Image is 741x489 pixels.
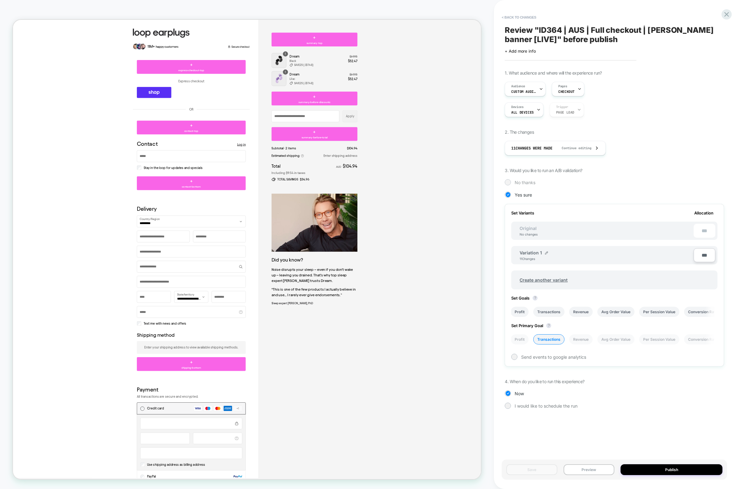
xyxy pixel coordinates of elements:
[345,192,357,198] strong: Total
[505,168,582,173] span: 3. Would you like to run an A/B validation?
[215,89,261,104] iframe: Pay with PayPal
[352,210,380,216] strong: TOTAL SAVINGS
[515,403,578,409] span: I would like to schedule the run
[684,334,721,344] li: Conversion Rate
[363,67,364,72] span: 1
[375,82,442,87] p: SAVE25 (-$17.48)
[400,98,404,107] span: +
[363,43,364,48] span: 1
[558,89,575,94] span: CHECKOUT
[165,248,310,257] h2: Delivery
[345,44,364,64] img: #color_black
[513,273,574,287] span: Create another variant
[505,70,602,76] span: 1. What audience and where will the experience run?
[520,250,542,255] span: Variation 1
[506,464,557,475] button: Save
[236,452,239,461] span: +
[499,12,539,22] button: < Back to changes
[445,169,459,174] span: $104.94
[225,220,251,225] span: contact-bottom
[345,68,364,88] img: #color_lilac
[264,89,310,104] iframe: Pay with Google Pay
[505,379,584,384] span: 4. When do you like to run this experience?
[533,307,564,317] li: Transactions
[684,307,721,317] li: Conversion Rate
[511,105,523,109] span: Devices
[449,70,459,76] s: $69.95
[564,464,614,475] button: Preview
[400,145,404,154] span: +
[369,45,442,52] p: Dream
[520,257,538,261] div: 11 Changes
[694,210,713,215] span: Allocation
[175,434,300,440] p: Enter your shipping address to view available shipping methods.
[385,154,419,160] span: summary-before-total
[447,76,459,82] p: $52.47
[569,307,593,317] li: Revenue
[558,84,567,89] span: Pages
[515,180,535,185] span: No thanks
[224,461,251,466] span: shipping-bottom
[400,19,404,28] span: +
[345,169,377,174] span: Subtotal · 2 items
[171,194,253,201] label: Stay in the loop for updates and specials
[414,179,459,184] span: Enter shipping address
[515,391,524,396] span: Now
[369,52,442,58] p: Black
[521,354,586,360] span: Send events to google analytics
[505,25,724,44] span: Review " ID364 | AUS | Full checkout | [PERSON_NAME] banner [LIVE] " before publish
[513,232,544,236] div: No changes
[440,191,459,200] strong: $104.94
[511,334,529,344] li: Profit
[511,307,529,317] li: Profit
[511,323,554,328] span: Set Primary Goal
[621,464,722,475] button: Publish
[369,76,442,82] p: Lilac
[160,129,316,233] section: Contact
[165,261,310,445] section: Shipping address
[236,55,239,65] span: +
[345,42,459,89] section: Shopping cart
[597,307,634,317] li: Avg Order Value
[597,334,634,344] li: Avg Order Value
[391,28,413,34] span: summary-top
[345,178,382,184] span: Estimated shipping
[220,65,255,70] span: express-checkout-top
[165,161,193,170] h2: Contact
[511,84,525,89] span: Audience
[220,79,255,85] h3: Express checkout
[165,416,310,424] h3: Shipping method
[345,330,453,350] span: Noise disrupts your sleep – even if you don’t wake up – leaving you drained. That’s why top sleep...
[449,46,459,52] s: $69.95
[569,334,593,344] li: Revenue
[511,146,552,151] span: 11 Changes were made
[381,107,423,112] span: summary-before-discounts
[236,211,239,220] span: +
[447,52,459,58] p: $52.47
[533,296,538,301] button: ?
[511,210,534,215] span: Set Variants
[545,251,548,254] img: edit
[533,334,564,344] li: Transactions
[639,307,679,317] li: Per Session Value
[513,226,543,231] span: Original
[228,145,247,151] span: contact-top
[515,192,532,197] span: Yes sure
[556,146,591,150] span: Continue editing
[505,129,534,135] span: 2. The changes
[511,89,536,94] span: Custom Audience
[382,210,395,216] strong: $34.96
[511,296,541,301] span: Set Goals
[299,163,310,170] a: Log in
[345,357,457,370] span: “This is one of the few products I actually believe in and use... I rarely ever give endorsements.”
[546,323,551,328] button: ?
[505,49,536,54] span: + Add more info
[511,110,534,115] span: ALL DEVICES
[345,202,390,206] span: Including $9.54 in taxes
[431,194,438,198] span: AUD
[171,402,231,408] label: Text me with news and offers
[165,89,211,104] a: Shop Pay
[236,136,239,145] span: +
[375,58,442,63] p: SAVE25 (-$17.48)
[235,117,241,122] span: OR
